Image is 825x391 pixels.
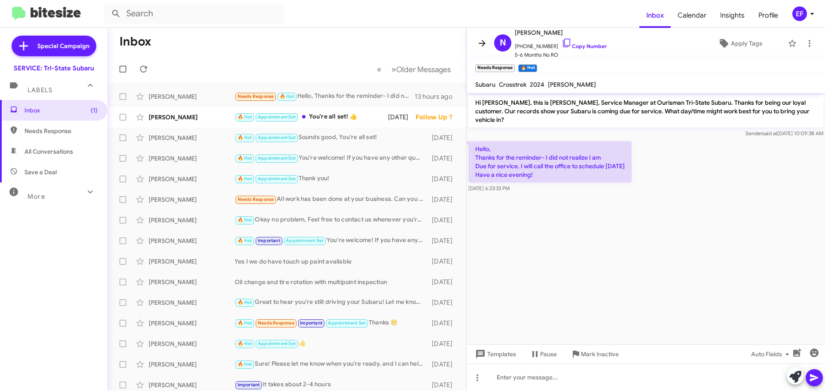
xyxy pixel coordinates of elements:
[428,339,459,348] div: [DATE]
[428,319,459,327] div: [DATE]
[149,298,235,307] div: [PERSON_NAME]
[671,3,713,28] span: Calendar
[238,94,274,99] span: Needs Response
[119,35,151,48] h1: Inbox
[540,346,557,362] span: Pause
[515,51,607,59] span: 5-6 Months No RO
[499,81,526,88] span: Crosstrek
[149,175,235,183] div: [PERSON_NAME]
[468,95,823,127] p: Hi [PERSON_NAME], this is [PERSON_NAME], Service Manager at Ourisman Tri-State Subaru. Thanks for...
[235,257,428,266] div: Yes I we do have touch up paint available
[475,64,515,72] small: Needs Response
[258,135,296,140] span: Appointment Set
[468,185,510,191] span: [DATE] 6:23:33 PM
[149,154,235,163] div: [PERSON_NAME]
[468,141,632,182] p: Hello, Thanks for the reminder- I did not realize I am Due for service. I will call the office to...
[24,147,73,156] span: All Conversations
[235,278,428,286] div: Oil change and tire rotation with multipoint inspection
[235,112,388,122] div: You're all set! 👍
[518,64,537,72] small: 🔥 Hot
[474,346,516,362] span: Templates
[149,278,235,286] div: [PERSON_NAME]
[280,94,294,99] span: 🔥 Hot
[238,135,252,140] span: 🔥 Hot
[258,155,296,161] span: Appointment Set
[37,42,89,50] span: Special Campaign
[530,81,544,88] span: 2024
[149,381,235,389] div: [PERSON_NAME]
[238,341,252,346] span: 🔥 Hot
[428,175,459,183] div: [DATE]
[752,3,785,28] a: Profile
[238,114,252,120] span: 🔥 Hot
[258,341,296,346] span: Appointment Set
[104,3,284,24] input: Search
[235,91,415,101] div: Hello, Thanks for the reminder- I did not realize I am Due for service. I will call the office to...
[149,195,235,204] div: [PERSON_NAME]
[396,65,451,74] span: Older Messages
[428,381,459,389] div: [DATE]
[238,176,252,182] span: 🔥 Hot
[24,106,98,115] span: Inbox
[639,3,671,28] a: Inbox
[24,127,98,135] span: Needs Response
[149,92,235,101] div: [PERSON_NAME]
[428,154,459,163] div: [DATE]
[258,238,280,243] span: Important
[238,238,252,243] span: 🔥 Hot
[235,236,428,246] div: You're welcome! If you have any other questions or need further assistance, feel free to ask. See...
[428,236,459,245] div: [DATE]
[751,346,792,362] span: Auto Fields
[386,61,456,78] button: Next
[415,92,459,101] div: 13 hours ago
[475,81,495,88] span: Subaru
[372,61,387,78] button: Previous
[258,114,296,120] span: Appointment Set
[391,64,396,75] span: »
[300,320,322,326] span: Important
[235,133,428,142] div: Sounds good, You're all set!
[515,27,607,38] span: [PERSON_NAME]
[238,217,252,223] span: 🔥 Hot
[428,298,459,307] div: [DATE]
[235,297,428,307] div: Great to hear you're still driving your Subaru! Let me know when you're ready to book your appoin...
[792,6,807,21] div: EF
[581,346,619,362] span: Mark Inactive
[500,36,506,50] span: N
[377,64,382,75] span: «
[235,194,428,204] div: All work has been done at your business. Can you look to see which of these items are already per...
[713,3,752,28] a: Insights
[258,320,294,326] span: Needs Response
[235,339,428,349] div: 👍
[258,176,296,182] span: Appointment Set
[785,6,816,21] button: EF
[27,86,52,94] span: Labels
[149,360,235,369] div: [PERSON_NAME]
[746,130,823,136] span: Sender [DATE] 10:09:38 AM
[428,360,459,369] div: [DATE]
[149,113,235,121] div: [PERSON_NAME]
[238,300,252,305] span: 🔥 Hot
[762,130,777,136] span: said at
[12,36,96,56] a: Special Campaign
[238,197,274,202] span: Needs Response
[235,318,428,328] div: Thanks 🙂
[428,195,459,204] div: [DATE]
[235,174,428,184] div: Thank you!
[149,319,235,327] div: [PERSON_NAME]
[286,238,324,243] span: Appointment Set
[149,216,235,224] div: [PERSON_NAME]
[149,236,235,245] div: [PERSON_NAME]
[238,155,252,161] span: 🔥 Hot
[388,113,416,121] div: [DATE]
[91,106,98,115] span: (1)
[328,320,366,326] span: Appointment Set
[428,257,459,266] div: [DATE]
[744,346,799,362] button: Auto Fields
[564,346,626,362] button: Mark Inactive
[467,346,523,362] button: Templates
[523,346,564,362] button: Pause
